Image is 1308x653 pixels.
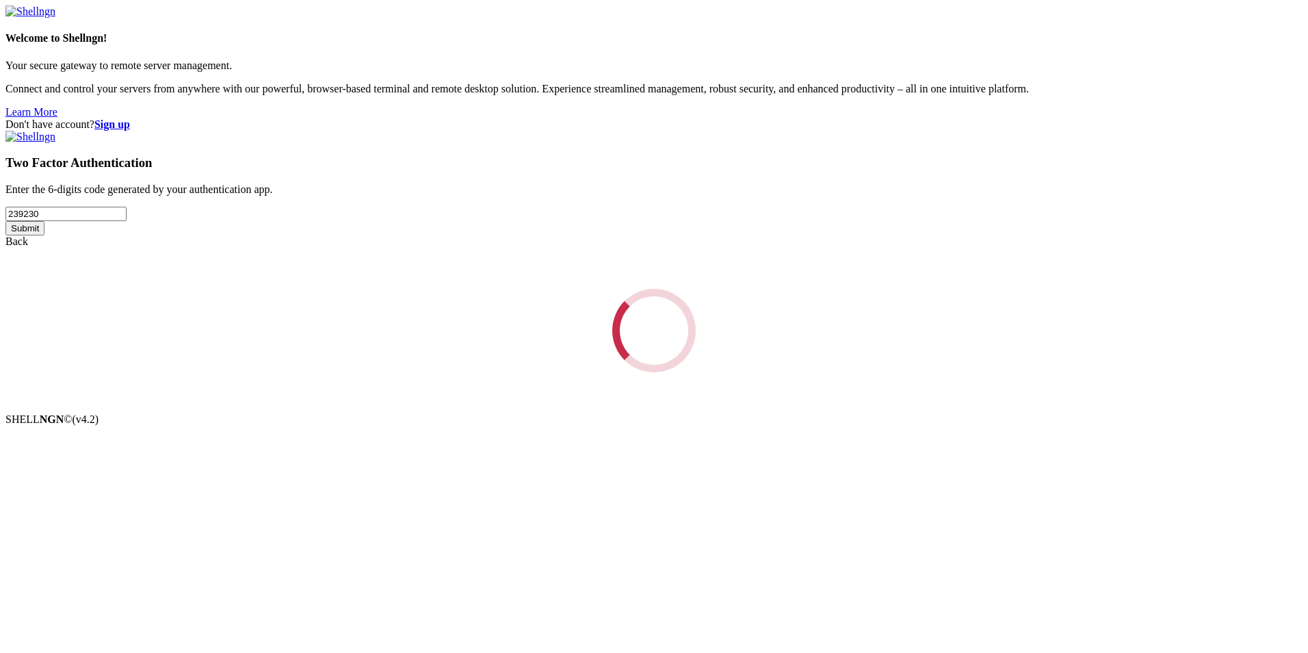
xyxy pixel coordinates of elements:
[5,221,44,235] input: Submit
[5,60,1303,72] p: Your secure gateway to remote server management.
[5,235,28,247] a: Back
[5,207,127,221] input: Two factor code
[5,83,1303,95] p: Connect and control your servers from anywhere with our powerful, browser-based terminal and remo...
[5,5,55,18] img: Shellngn
[5,183,1303,196] p: Enter the 6-digits code generated by your authentication app.
[94,118,130,130] a: Sign up
[5,155,1303,170] h3: Two Factor Authentication
[40,413,64,425] b: NGN
[5,131,55,143] img: Shellngn
[73,413,99,425] span: 4.2.0
[5,118,1303,131] div: Don't have account?
[5,32,1303,44] h4: Welcome to Shellngn!
[608,285,699,376] div: Loading...
[5,106,57,118] a: Learn More
[5,413,99,425] span: SHELL ©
